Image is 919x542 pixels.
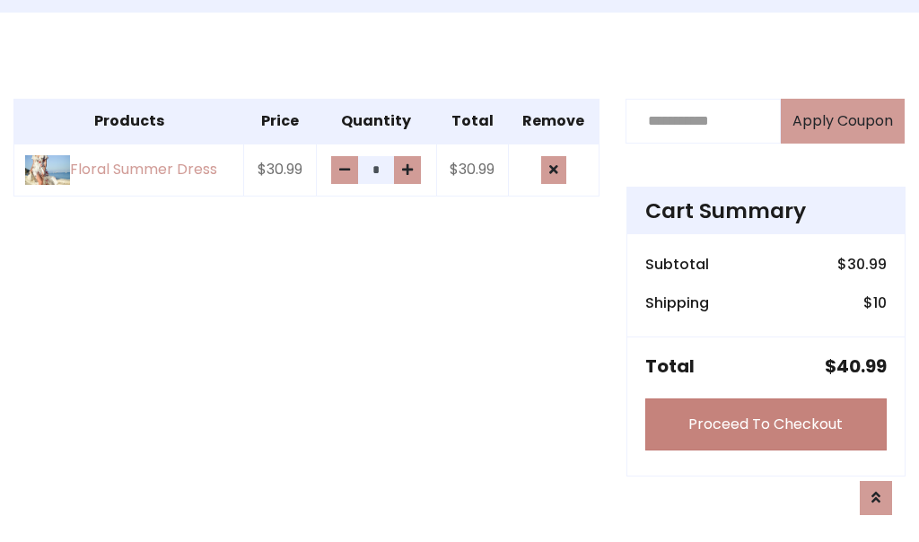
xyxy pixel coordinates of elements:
th: Price [244,99,316,144]
h5: Total [645,355,695,377]
th: Products [14,99,244,144]
span: 10 [873,293,887,313]
th: Remove [508,99,599,144]
h4: Cart Summary [645,198,887,223]
td: $30.99 [244,144,316,197]
h6: Subtotal [645,256,709,273]
h6: $ [863,294,887,311]
h6: Shipping [645,294,709,311]
th: Total [436,99,508,144]
span: 30.99 [847,254,887,275]
button: Apply Coupon [781,99,905,144]
a: Floral Summer Dress [25,155,232,185]
h5: $ [825,355,887,377]
a: Proceed To Checkout [645,398,887,450]
th: Quantity [316,99,436,144]
td: $30.99 [436,144,508,197]
span: 40.99 [836,354,887,379]
h6: $ [837,256,887,273]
